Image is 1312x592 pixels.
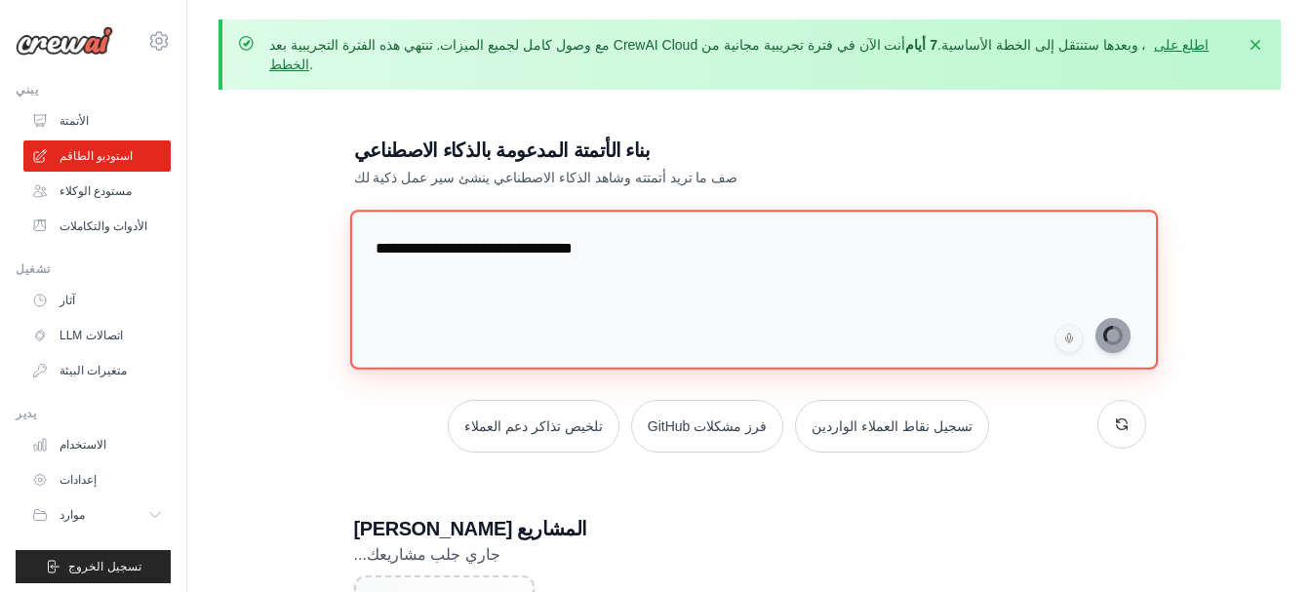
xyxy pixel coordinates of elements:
[812,418,973,434] font: تسجيل نقاط العملاء الواردين
[60,149,133,163] font: استوديو الطاقم
[648,418,767,434] font: فرز مشكلات GitHub
[23,429,171,460] a: الاستخدام
[16,262,51,276] font: تشغيل
[60,184,132,198] font: مستودع الوكلاء
[60,438,106,452] font: الاستخدام
[23,499,171,531] button: موارد
[23,211,171,242] a: الأدوات والتكاملات
[23,355,171,386] a: متغيرات البيئة
[60,219,147,233] font: الأدوات والتكاملات
[16,83,38,97] font: يبني
[16,407,36,420] font: يدير
[905,37,937,53] font: 7 أيام
[795,400,989,453] button: تسجيل نقاط العملاء الواردين
[354,518,588,539] font: [PERSON_NAME] المشاريع
[16,550,171,583] button: تسجيل الخروج
[354,170,738,185] font: صف ما تريد أتمتته وشاهد الذكاء الاصطناعي ينشئ سير عمل ذكية لك
[60,473,97,487] font: إعدادات
[23,176,171,207] a: مستودع الوكلاء
[60,508,85,522] font: موارد
[60,329,123,342] font: اتصالات LLM
[937,37,1146,53] font: ، وبعدها ستنتقل إلى الخطة الأساسية.
[68,560,140,573] font: تسجيل الخروج
[60,364,127,377] font: متغيرات البيئة
[23,140,171,172] a: استوديو الطاقم
[354,139,650,161] font: بناء الأتمتة المدعومة بالذكاء الاصطناعي
[464,418,603,434] font: تلخيص تذاكر دعم العملاء
[23,320,171,351] a: اتصالات LLM
[309,57,313,72] font: .
[23,105,171,137] a: الأتمتة
[60,114,89,128] font: الأتمتة
[354,546,500,563] font: جاري جلب مشاريعك...
[60,294,75,307] font: آثار
[23,464,171,495] a: إعدادات
[269,37,905,53] font: أنت الآن في فترة تجريبية مجانية من CrewAI Cloud مع وصول كامل لجميع الميزات. تنتهي هذه الفترة التج...
[631,400,783,453] button: فرز مشكلات GitHub
[1097,400,1146,449] button: احصل على اقتراحات جديدة
[448,400,619,453] button: تلخيص تذاكر دعم العملاء
[23,285,171,316] a: آثار
[1054,324,1084,353] button: انقر هنا للتحدث عن فكرتك الخاصة بالأتمتة
[16,26,113,56] img: الشعار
